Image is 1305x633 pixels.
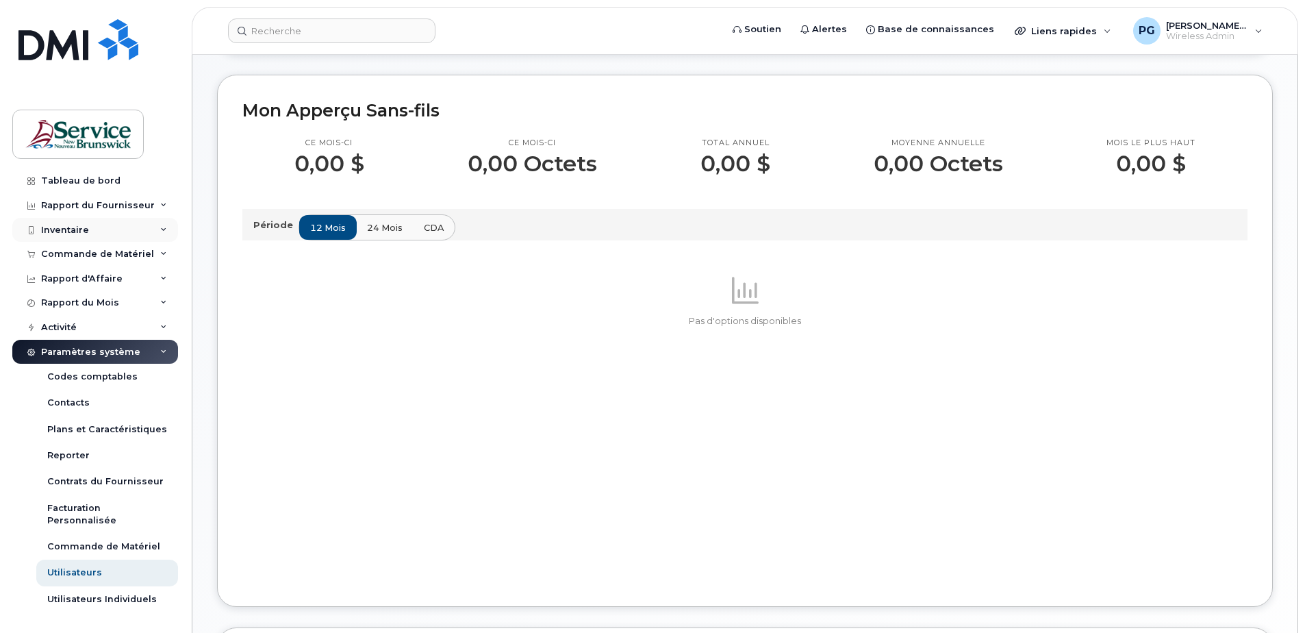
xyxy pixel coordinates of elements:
[723,16,791,43] a: Soutien
[874,138,1003,149] p: Moyenne annuelle
[812,23,847,36] span: Alertes
[242,100,1247,121] h2: Mon Apperçu Sans-fils
[700,138,770,149] p: Total annuel
[468,151,597,176] p: 0,00 Octets
[367,221,403,234] span: 24 mois
[294,138,364,149] p: Ce mois-ci
[1166,20,1248,31] span: [PERSON_NAME] (DSF-NO)
[1106,151,1195,176] p: 0,00 $
[878,23,994,36] span: Base de connaissances
[791,16,857,43] a: Alertes
[1106,138,1195,149] p: Mois le plus haut
[1139,23,1155,39] span: PG
[1031,25,1097,36] span: Liens rapides
[857,16,1004,43] a: Base de connaissances
[468,138,597,149] p: Ce mois-ci
[294,151,364,176] p: 0,00 $
[242,315,1247,327] p: Pas d'options disponibles
[228,18,435,43] input: Recherche
[424,221,444,234] span: CDA
[1124,17,1272,45] div: Pelletier, Geneviève (DSF-NO)
[1005,17,1121,45] div: Liens rapides
[874,151,1003,176] p: 0,00 Octets
[700,151,770,176] p: 0,00 $
[253,219,299,232] p: Période
[1166,31,1248,42] span: Wireless Admin
[744,23,781,36] span: Soutien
